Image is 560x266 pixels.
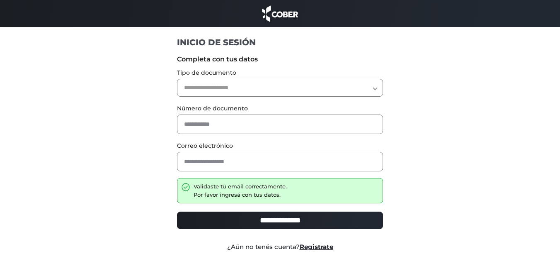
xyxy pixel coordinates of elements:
div: ¿Aún no tenés cuenta? [171,242,389,252]
div: Validaste tu email correctamente. Por favor ingresá con tus datos. [194,183,287,199]
label: Completa con tus datos [177,54,383,64]
label: Número de documento [177,104,383,113]
h1: INICIO DE SESIÓN [177,37,383,48]
label: Correo electrónico [177,142,383,150]
label: Tipo de documento [177,68,383,77]
img: cober_marca.png [260,4,301,23]
a: Registrate [300,243,333,251]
